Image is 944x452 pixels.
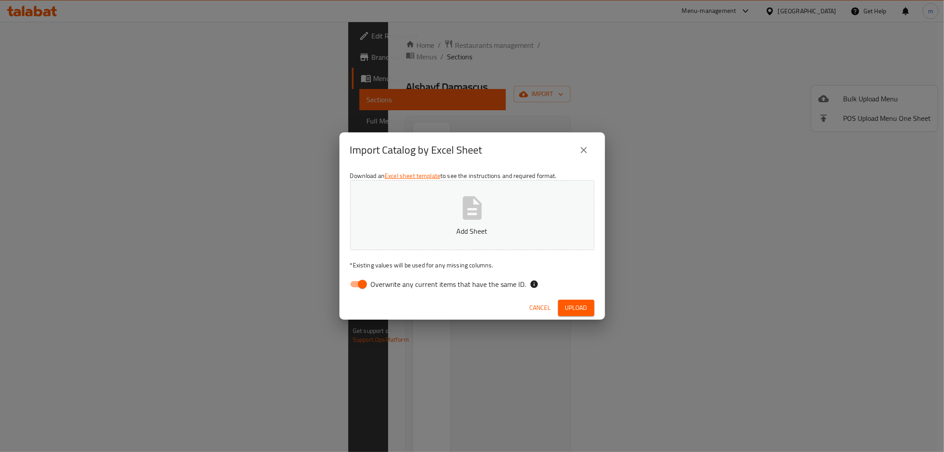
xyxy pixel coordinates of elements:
button: close [573,139,594,161]
span: Upload [565,302,587,313]
p: Existing values will be used for any missing columns. [350,261,594,270]
button: Upload [558,300,594,316]
p: Add Sheet [364,226,581,236]
h2: Import Catalog by Excel Sheet [350,143,482,157]
button: Cancel [526,300,555,316]
div: Download an to see the instructions and required format. [339,168,605,296]
button: Add Sheet [350,180,594,250]
svg: If the overwrite option isn't selected, then the items that match an existing ID will be ignored ... [530,280,539,289]
span: Overwrite any current items that have the same ID. [371,279,526,290]
a: Excel sheet template [385,170,440,182]
span: Cancel [530,302,551,313]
